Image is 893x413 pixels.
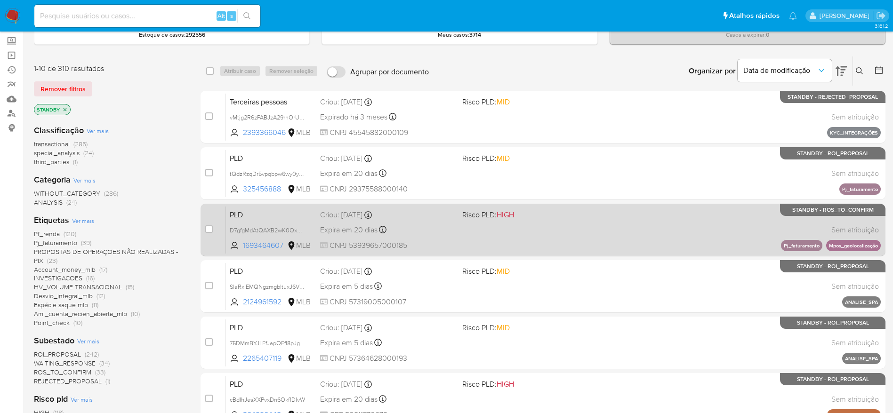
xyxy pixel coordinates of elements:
[729,11,780,21] span: Atalhos rápidos
[230,11,233,20] span: s
[875,22,888,30] span: 3.161.2
[789,12,797,20] a: Notificações
[237,9,257,23] button: search-icon
[34,10,260,22] input: Pesquise usuários ou casos...
[820,11,873,20] p: eduardo.dutra@mercadolivre.com
[217,11,225,20] span: Alt
[876,11,886,21] a: Sair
